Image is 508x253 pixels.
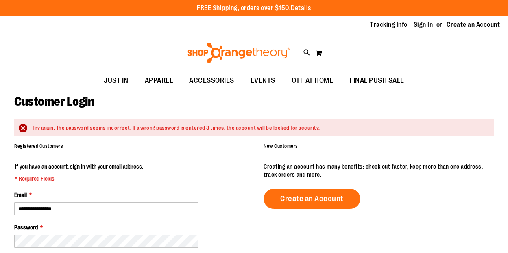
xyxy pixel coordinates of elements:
[341,71,412,90] a: FINAL PUSH SALE
[292,71,334,90] span: OTF AT HOME
[283,71,342,90] a: OTF AT HOME
[414,20,433,29] a: Sign In
[251,71,275,90] span: EVENTS
[370,20,408,29] a: Tracking Info
[104,71,129,90] span: JUST IN
[15,175,143,183] span: * Required Fields
[145,71,173,90] span: APPAREL
[349,71,404,90] span: FINAL PUSH SALE
[189,71,234,90] span: ACCESSORIES
[14,95,94,108] span: Customer Login
[264,162,494,179] p: Creating an account has many benefits: check out faster, keep more than one address, track orders...
[264,189,360,209] a: Create an Account
[14,143,63,149] strong: Registered Customers
[181,71,242,90] a: ACCESSORIES
[280,194,344,203] span: Create an Account
[197,4,311,13] p: FREE Shipping, orders over $150.
[447,20,500,29] a: Create an Account
[33,124,486,132] div: Try again. The password seems incorrect. If a wrong password is entered 3 times, the account will...
[96,71,137,90] a: JUST IN
[242,71,283,90] a: EVENTS
[264,143,298,149] strong: New Customers
[291,4,311,12] a: Details
[14,192,27,198] span: Email
[137,71,181,90] a: APPAREL
[186,43,291,63] img: Shop Orangetheory
[14,162,144,183] legend: If you have an account, sign in with your email address.
[14,224,38,231] span: Password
